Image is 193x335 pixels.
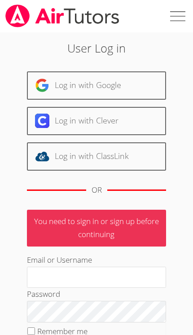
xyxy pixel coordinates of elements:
[27,71,166,100] a: Log in with Google
[27,40,166,57] h2: User Log in
[35,114,49,128] img: clever-logo-6eab21bc6e7a338710f1a6ff85c0baf02591cd810cc4098c63d3a4b26e2feb20.svg
[27,142,166,171] a: Log in with ClassLink
[92,184,102,197] div: OR
[27,255,92,265] label: Email or Username
[35,149,49,163] img: classlink-logo-d6bb404cc1216ec64c9a2012d9dc4662098be43eaf13dc465df04b49fa7ab582.svg
[4,4,120,27] img: airtutors_banner-c4298cdbf04f3fff15de1276eac7730deb9818008684d7c2e4769d2f7ddbe033.png
[27,289,60,299] label: Password
[27,210,166,247] p: You need to sign in or sign up before continuing
[27,107,166,135] a: Log in with Clever
[35,78,49,93] img: google-logo-50288ca7cdecda66e5e0955fdab243c47b7ad437acaf1139b6f446037453330a.svg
